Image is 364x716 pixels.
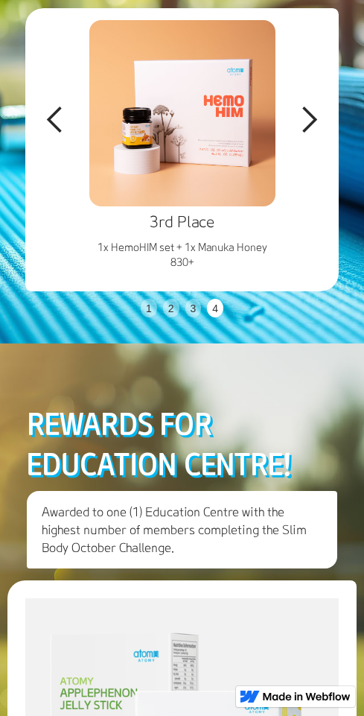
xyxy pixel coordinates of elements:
[207,299,223,318] div: Show slide 4 of 4
[27,405,292,482] span: REWARds for Education Centre!
[25,8,85,232] div: previous slide
[25,8,339,232] div: carousel
[141,299,157,318] div: Show slide 1 of 4
[185,299,202,318] div: Show slide 3 of 4
[27,491,337,568] h3: Awarded to one (1) Education Centre with the highest number of members completing the Slim Body O...
[163,299,179,318] div: Show slide 2 of 4
[263,692,351,701] img: Made in Webflow
[64,210,300,232] h3: 3rd Place
[279,8,339,232] div: next slide
[25,8,339,291] div: 4 of 4
[64,240,300,270] p: 1x HemoHIM set + 1x Manuka Honey 830+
